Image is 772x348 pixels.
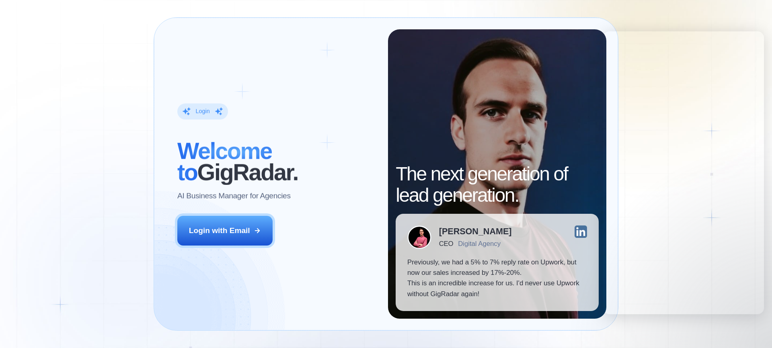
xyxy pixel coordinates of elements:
[458,240,501,248] div: Digital Agency
[396,164,599,206] h2: The next generation of lead generation.
[177,216,273,246] button: Login with Email
[195,107,209,115] div: Login
[177,138,272,185] span: Welcome to
[177,141,376,183] h2: ‍ GigRadar.
[407,257,587,300] p: Previously, we had a 5% to 7% reply rate on Upwork, but now our sales increased by 17%-20%. This ...
[177,190,291,201] p: AI Business Manager for Agencies
[745,321,764,340] iframe: Intercom live chat
[439,227,512,236] div: [PERSON_NAME]
[439,240,453,248] div: CEO
[603,31,764,314] iframe: Intercom live chat
[189,225,250,236] div: Login with Email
